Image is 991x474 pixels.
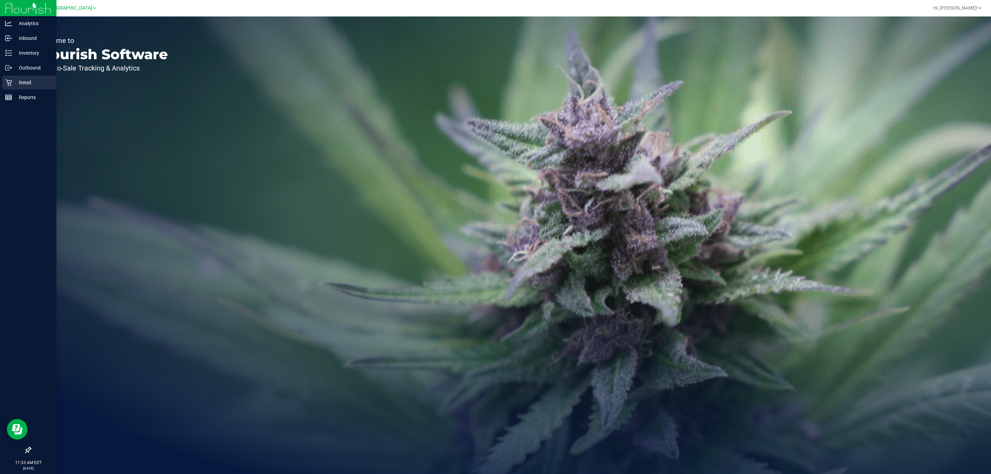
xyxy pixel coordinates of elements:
[5,79,12,86] inline-svg: Retail
[3,466,53,471] p: [DATE]
[12,49,53,57] p: Inventory
[5,20,12,27] inline-svg: Analytics
[12,34,53,42] p: Inbound
[45,5,92,11] span: [GEOGRAPHIC_DATA]
[5,94,12,101] inline-svg: Reports
[933,5,978,11] span: Hi, [PERSON_NAME]!
[5,35,12,42] inline-svg: Inbound
[12,64,53,72] p: Outbound
[37,65,168,72] p: Seed-to-Sale Tracking & Analytics
[3,460,53,466] p: 11:33 AM EDT
[5,50,12,56] inline-svg: Inventory
[37,47,168,61] p: Flourish Software
[37,37,168,44] p: Welcome to
[5,64,12,71] inline-svg: Outbound
[12,19,53,28] p: Analytics
[7,419,28,440] iframe: Resource center
[12,93,53,101] p: Reports
[12,78,53,87] p: Retail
